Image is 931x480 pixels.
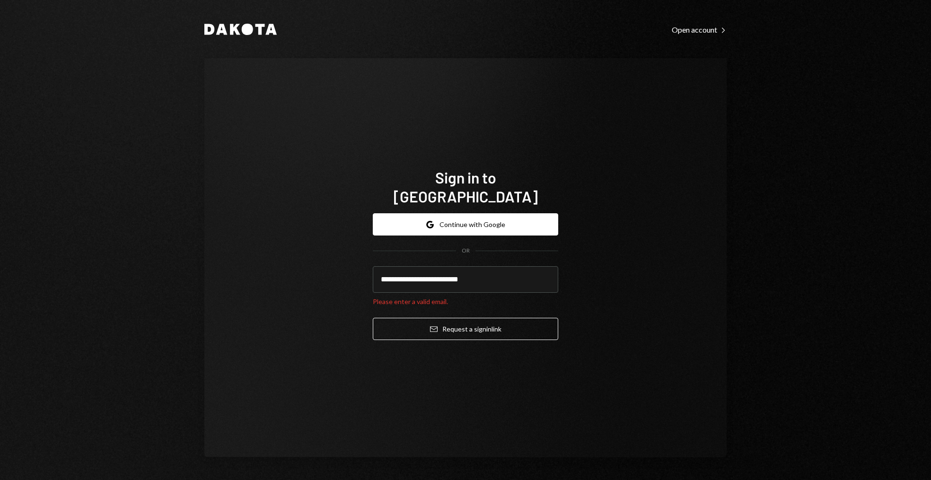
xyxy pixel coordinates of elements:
button: Continue with Google [373,213,558,236]
h1: Sign in to [GEOGRAPHIC_DATA] [373,168,558,206]
div: Open account [672,25,727,35]
div: OR [462,247,470,255]
button: Request a signinlink [373,318,558,340]
div: Please enter a valid email. [373,297,558,306]
a: Open account [672,24,727,35]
